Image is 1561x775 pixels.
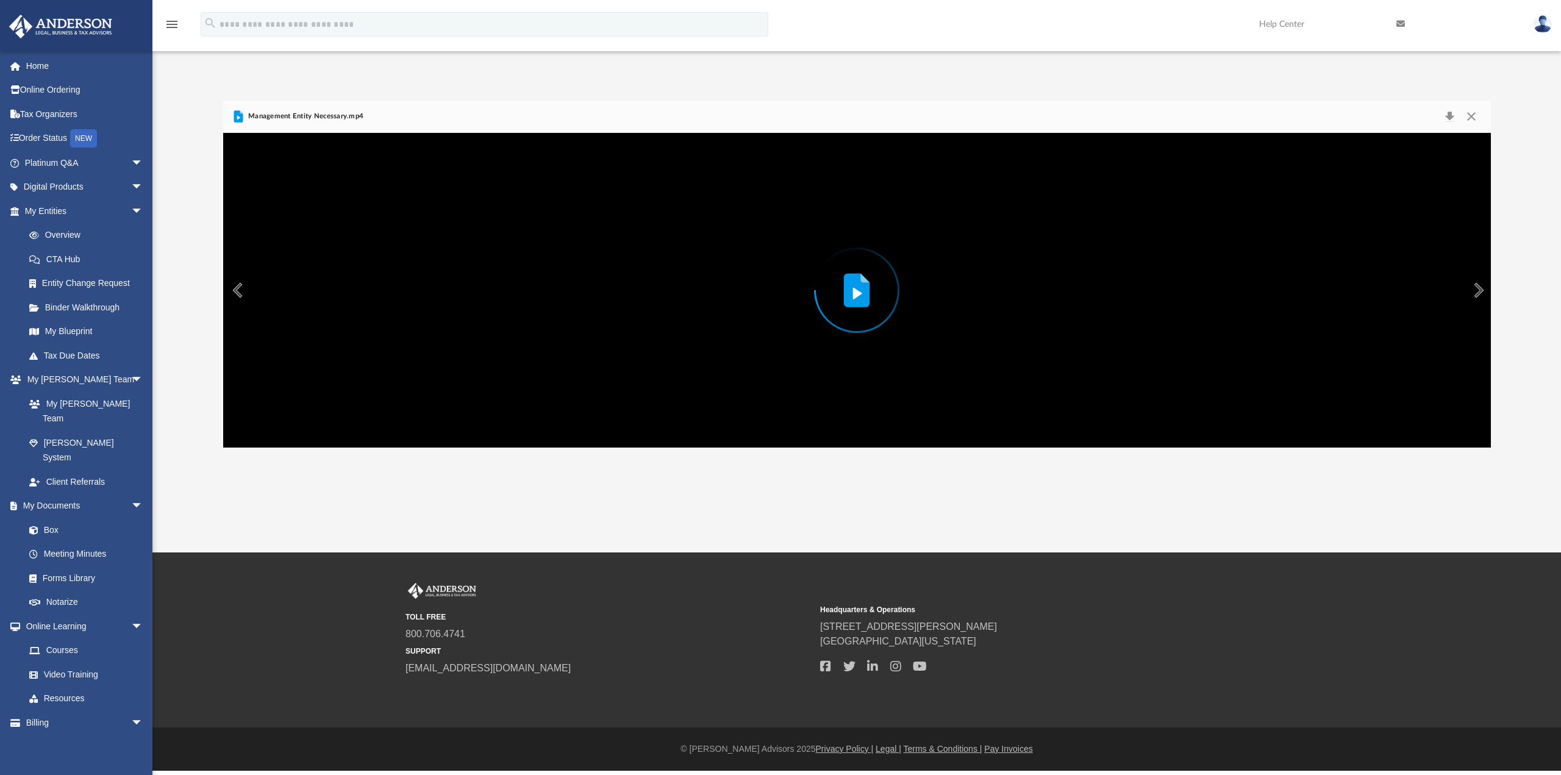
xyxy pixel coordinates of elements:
a: [GEOGRAPHIC_DATA][US_STATE] [820,636,976,646]
span: arrow_drop_down [131,494,155,519]
div: NEW [70,129,97,148]
a: Forms Library [17,566,149,590]
div: © [PERSON_NAME] Advisors 2025 [152,743,1561,755]
a: My Entitiesarrow_drop_down [9,199,162,223]
i: menu [165,17,179,32]
a: Overview [17,223,162,248]
a: menu [165,23,179,32]
img: Anderson Advisors Platinum Portal [405,583,479,599]
a: Online Ordering [9,78,162,102]
small: Headquarters & Operations [820,604,1226,615]
a: Binder Walkthrough [17,295,162,320]
a: Box [17,518,149,542]
a: [EMAIL_ADDRESS][DOMAIN_NAME] [405,663,571,673]
a: Privacy Policy | [816,744,874,754]
a: Legal | [876,744,901,754]
a: [PERSON_NAME] System [17,430,155,470]
a: Entity Change Request [17,271,162,296]
a: My [PERSON_NAME] Team [17,391,149,430]
a: Pay Invoices [984,744,1032,754]
div: Preview [223,101,1491,448]
a: My Blueprint [17,320,155,344]
span: arrow_drop_down [131,368,155,393]
a: Billingarrow_drop_down [9,710,162,735]
a: 800.706.4741 [405,629,465,639]
a: My Documentsarrow_drop_down [9,494,155,518]
button: Previous File [223,273,250,307]
a: Platinum Q&Aarrow_drop_down [9,151,162,175]
button: Download [1439,108,1461,125]
button: Next File [1464,273,1491,307]
span: arrow_drop_down [131,151,155,176]
img: User Pic [1534,15,1552,33]
small: SUPPORT [405,646,812,657]
a: Video Training [17,662,149,687]
a: Notarize [17,590,155,615]
a: Digital Productsarrow_drop_down [9,175,162,199]
a: Online Learningarrow_drop_down [9,614,155,638]
a: Terms & Conditions | [904,744,982,754]
a: Home [9,54,162,78]
span: arrow_drop_down [131,175,155,200]
a: Courses [17,638,155,663]
a: [STREET_ADDRESS][PERSON_NAME] [820,621,997,632]
i: search [204,16,217,30]
span: Management Entity Necessary.mp4 [246,111,364,122]
a: Meeting Minutes [17,542,155,566]
a: CTA Hub [17,247,162,271]
a: Client Referrals [17,470,155,494]
img: Anderson Advisors Platinum Portal [5,15,116,38]
small: TOLL FREE [405,612,812,623]
a: Tax Organizers [9,102,162,126]
span: arrow_drop_down [131,199,155,224]
a: Resources [17,687,155,711]
button: Close [1460,108,1482,125]
span: arrow_drop_down [131,614,155,639]
span: arrow_drop_down [131,710,155,735]
a: Tax Due Dates [17,343,162,368]
a: Order StatusNEW [9,126,162,151]
a: My [PERSON_NAME] Teamarrow_drop_down [9,368,155,392]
